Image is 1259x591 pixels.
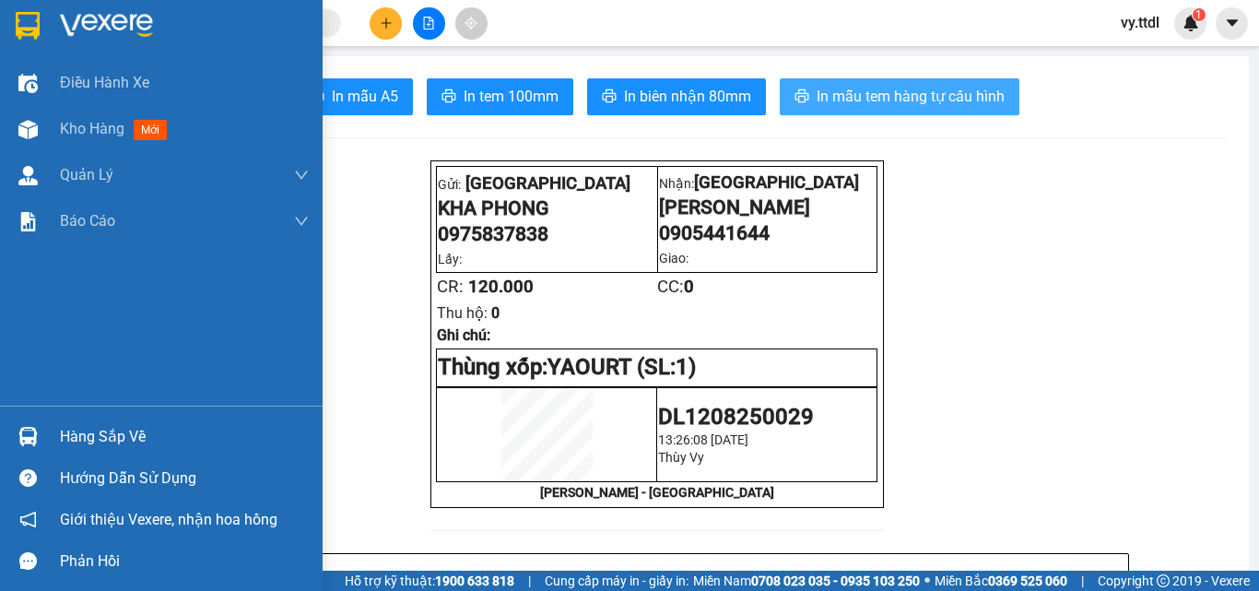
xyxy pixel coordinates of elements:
button: printerIn tem 100mm [427,78,573,115]
span: Giới thiệu Vexere, nhận hoa hồng [60,508,277,531]
img: icon-new-feature [1183,15,1199,31]
button: printerIn biên nhận 80mm [587,78,766,115]
span: printer [602,89,617,106]
span: Thùng xốp: [438,354,547,380]
span: CR: [437,277,464,297]
span: Miền Bắc [935,571,1067,591]
span: mới [134,120,167,140]
sup: 1 [1193,8,1206,21]
span: Nhận: [216,16,260,35]
button: printerIn mẫu A5 [295,78,413,115]
strong: [PERSON_NAME] - [GEOGRAPHIC_DATA] [540,485,774,500]
span: aim [465,17,477,30]
span: ⚪️ [924,577,930,585]
div: 0905441644 [216,79,403,105]
div: Hàng sắp về [60,423,309,451]
strong: 0369 525 060 [988,573,1067,588]
span: plus [380,17,393,30]
span: 0975837838 [438,222,548,245]
span: 0905441644 [659,221,770,244]
span: file-add [422,17,435,30]
span: Giao: [659,251,688,266]
span: Ghi chú: [437,326,490,344]
span: Kho hàng [60,120,124,137]
button: file-add [413,7,445,40]
span: down [294,168,309,183]
span: Thùy Vy [658,450,704,465]
span: | [528,571,531,591]
span: Điều hành xe [60,71,149,94]
span: DL1208250029 [658,404,814,430]
p: Gửi: [438,171,655,194]
strong: 0708 023 035 - 0935 103 250 [751,573,920,588]
span: [PERSON_NAME] [659,195,810,219]
span: Hỗ trợ kỹ thuật: [345,571,514,591]
span: copyright [1157,574,1170,587]
span: In mẫu A5 [332,85,398,108]
span: notification [19,511,37,528]
img: logo-vxr [16,12,40,40]
span: 0 [491,304,500,322]
img: warehouse-icon [18,166,38,185]
span: message [19,552,37,570]
button: aim [455,7,488,40]
div: Hướng dẫn sử dụng [60,465,309,492]
span: YAOURT (SL: [547,354,696,380]
span: printer [441,89,456,106]
span: Cung cấp máy in - giấy in: [545,571,688,591]
span: CR : [14,118,42,137]
div: KHA PHONG [16,57,203,79]
div: Phản hồi [60,548,309,575]
span: 0 [684,277,694,297]
img: warehouse-icon [18,120,38,139]
div: 120.000 [14,116,206,138]
strong: 1900 633 818 [435,573,514,588]
span: Quản Lý [60,163,113,186]
span: Báo cáo [60,209,115,232]
span: caret-down [1224,15,1241,31]
span: In tem 100mm [464,85,559,108]
span: CC: [657,277,694,297]
button: printerIn mẫu tem hàng tự cấu hình [780,78,1019,115]
span: [GEOGRAPHIC_DATA] [465,173,630,194]
img: solution-icon [18,212,38,231]
div: [GEOGRAPHIC_DATA] [16,16,203,57]
span: 1) [676,354,696,380]
span: question-circle [19,469,37,487]
p: Nhận: [659,172,877,193]
div: [GEOGRAPHIC_DATA] [216,16,403,57]
button: caret-down [1216,7,1248,40]
span: In biên nhận 80mm [624,85,751,108]
span: printer [794,89,809,106]
span: vy.ttdl [1106,11,1174,34]
span: Gửi: [16,16,44,35]
img: warehouse-icon [18,74,38,93]
span: In mẫu tem hàng tự cấu hình [817,85,1005,108]
span: Thu hộ: [437,304,488,322]
div: [PERSON_NAME] [216,57,403,79]
span: 1 [1195,8,1202,21]
span: 13:26:08 [DATE] [658,432,748,447]
button: plus [370,7,402,40]
span: KHA PHONG [438,196,549,219]
img: warehouse-icon [18,427,38,446]
span: 120.000 [468,277,534,297]
span: Miền Nam [693,571,920,591]
div: 0975837838 [16,79,203,105]
span: Lấy: [438,252,462,266]
span: | [1081,571,1084,591]
span: down [294,214,309,229]
span: [GEOGRAPHIC_DATA] [694,172,859,193]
